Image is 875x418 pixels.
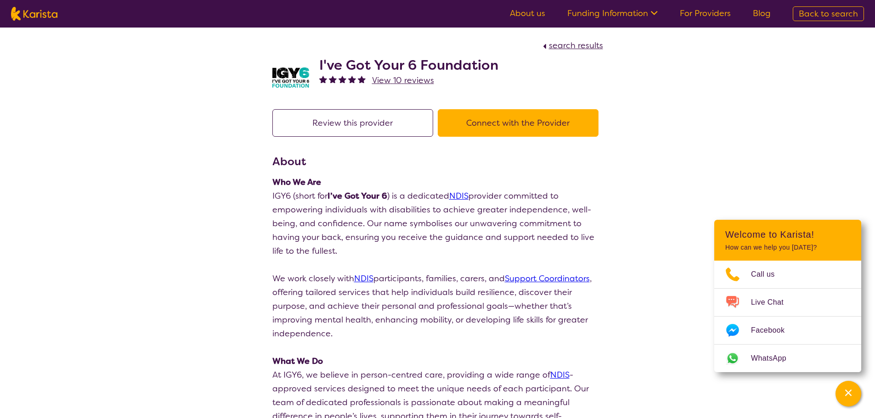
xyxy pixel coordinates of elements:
[372,73,434,87] a: View 10 reviews
[272,153,603,170] h3: About
[329,75,337,83] img: fullstar
[272,117,438,128] a: Review this provider
[505,273,590,284] a: Support Coordinators
[358,75,366,83] img: fullstar
[348,75,356,83] img: fullstar
[751,351,797,365] span: WhatsApp
[354,273,373,284] a: NDIS
[438,117,603,128] a: Connect with the Provider
[549,40,603,51] span: search results
[714,261,861,372] ul: Choose channel
[339,75,346,83] img: fullstar
[793,6,864,21] a: Back to search
[751,295,795,309] span: Live Chat
[11,7,57,21] img: Karista logo
[319,57,498,73] h2: I've Got Your 6 Foundation
[449,190,469,201] a: NDIS
[751,323,796,337] span: Facebook
[753,8,771,19] a: Blog
[725,229,850,240] h2: Welcome to Karista!
[272,67,309,88] img: aw0qclyvxjfem2oefjis.jpg
[751,268,786,281] span: Call us
[272,189,603,258] p: IGY6 (short for ) is a dedicated provider committed to empowering individuals with disabilities t...
[372,75,434,86] span: View 10 reviews
[835,381,861,407] button: Channel Menu
[319,75,327,83] img: fullstar
[272,272,603,340] p: We work closely with participants, families, carers, and , offering tailored services that help i...
[327,190,387,201] strong: I’ve Got Your 6
[725,244,850,251] p: How can we help you [DATE]?
[714,345,861,372] a: Web link opens in a new tab.
[567,8,658,19] a: Funding Information
[680,8,731,19] a: For Providers
[550,369,570,380] a: NDIS
[799,8,858,19] span: Back to search
[272,109,433,137] button: Review this provider
[714,220,861,372] div: Channel Menu
[541,40,603,51] a: search results
[272,177,321,188] strong: Who We Are
[438,109,598,137] button: Connect with the Provider
[510,8,545,19] a: About us
[272,356,323,367] strong: What We Do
